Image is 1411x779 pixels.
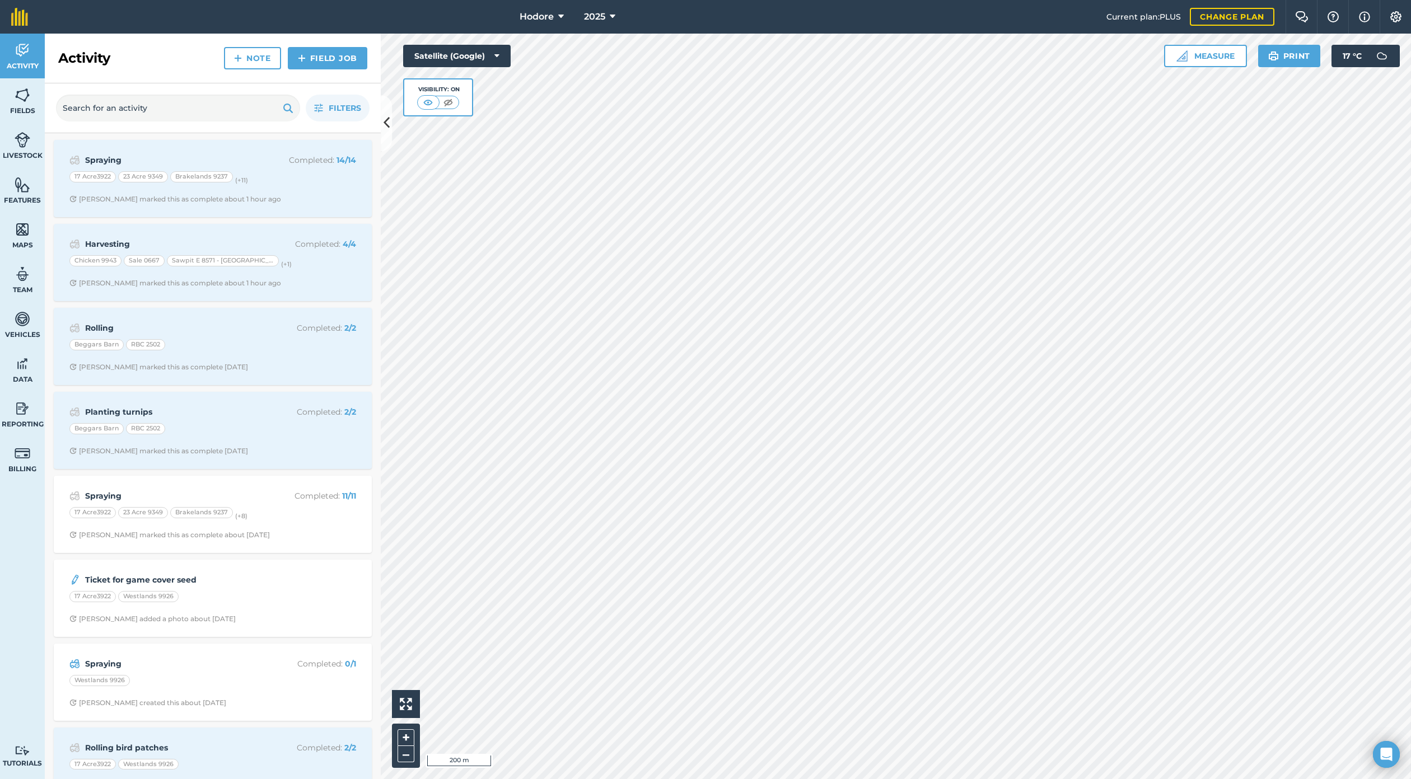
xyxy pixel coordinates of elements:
[15,221,30,238] img: svg+xml;base64,PHN2ZyB4bWxucz0iaHR0cDovL3d3dy53My5vcmcvMjAwMC9zdmciIHdpZHRoPSI1NiIgaGVpZ2h0PSI2MC...
[118,591,179,602] div: Westlands 9926
[1164,45,1247,67] button: Measure
[69,447,77,454] img: Clock with arrow pointing clockwise
[267,490,356,502] p: Completed :
[1373,741,1400,768] div: Open Intercom Messenger
[1268,49,1279,63] img: svg+xml;base64,PHN2ZyB4bWxucz0iaHR0cDovL3d3dy53My5vcmcvMjAwMC9zdmciIHdpZHRoPSIxOSIgaGVpZ2h0PSIyNC...
[584,10,605,24] span: 2025
[306,95,370,121] button: Filters
[224,47,281,69] a: Note
[15,745,30,756] img: svg+xml;base64,PD94bWwgdmVyc2lvbj0iMS4wIiBlbmNvZGluZz0idXRmLTgiPz4KPCEtLSBHZW5lcmF0b3I6IEFkb2JlIE...
[170,171,233,182] div: Brakelands 9237
[329,102,361,114] span: Filters
[69,447,248,456] div: [PERSON_NAME] marked this as complete [DATE]
[69,153,80,167] img: svg+xml;base64,PD94bWwgdmVyc2lvbj0iMS4wIiBlbmNvZGluZz0idXRmLTgiPz4KPCEtLSBHZW5lcmF0b3I6IEFkb2JlIE...
[403,45,511,67] button: Satellite (Google)
[58,49,110,67] h2: Activity
[267,658,356,670] p: Completed :
[126,423,165,434] div: RBC 2502
[69,255,122,266] div: Chicken 9943
[342,491,356,501] strong: 11 / 11
[69,171,116,182] div: 17 Acre3922
[398,729,414,746] button: +
[235,176,248,184] small: (+ 11 )
[15,400,30,417] img: svg+xml;base64,PD94bWwgdmVyc2lvbj0iMS4wIiBlbmNvZGluZz0idXRmLTgiPz4KPCEtLSBHZW5lcmF0b3I6IEFkb2JlIE...
[60,147,365,210] a: SprayingCompleted: 14/1417 Acre392223 Acre 9349Brakelands 9237(+11)Clock with arrow pointing cloc...
[1343,45,1362,67] span: 17 ° C
[421,97,435,108] img: svg+xml;base64,PHN2ZyB4bWxucz0iaHR0cDovL3d3dy53My5vcmcvMjAwMC9zdmciIHdpZHRoPSI1MCIgaGVpZ2h0PSI0MC...
[298,51,306,65] img: svg+xml;base64,PHN2ZyB4bWxucz0iaHR0cDovL3d3dy53My5vcmcvMjAwMC9zdmciIHdpZHRoPSIxNCIgaGVpZ2h0PSIyNC...
[69,195,281,204] div: [PERSON_NAME] marked this as complete about 1 hour ago
[60,566,365,630] a: Ticket for game cover seed17 Acre3922Westlands 9926Clock with arrow pointing clockwise[PERSON_NAM...
[344,323,356,333] strong: 2 / 2
[85,238,263,250] strong: Harvesting
[118,507,168,518] div: 23 Acre 9349
[15,42,30,59] img: svg+xml;base64,PD94bWwgdmVyc2lvbj0iMS4wIiBlbmNvZGluZz0idXRmLTgiPz4KPCEtLSBHZW5lcmF0b3I6IEFkb2JlIE...
[267,322,356,334] p: Completed :
[69,615,77,622] img: Clock with arrow pointing clockwise
[60,231,365,294] a: HarvestingCompleted: 4/4Chicken 9943Sale 0667Sawpit E 8571 - [GEOGRAPHIC_DATA](+1)Clock with arro...
[288,47,367,69] a: Field Job
[85,574,263,586] strong: Ticket for game cover seed
[85,490,263,502] strong: Spraying
[60,315,365,378] a: RollingCompleted: 2/2Beggars BarnRBC 2502Clock with arrow pointing clockwise[PERSON_NAME] marked ...
[267,742,356,754] p: Completed :
[69,759,116,770] div: 17 Acre3922
[15,132,30,148] img: svg+xml;base64,PD94bWwgdmVyc2lvbj0iMS4wIiBlbmNvZGluZz0idXRmLTgiPz4KPCEtLSBHZW5lcmF0b3I6IEFkb2JlIE...
[69,675,130,686] div: Westlands 9926
[15,445,30,462] img: svg+xml;base64,PD94bWwgdmVyc2lvbj0iMS4wIiBlbmNvZGluZz0idXRmLTgiPz4KPCEtLSBHZW5lcmF0b3I6IEFkb2JlIE...
[69,573,81,586] img: svg+xml;base64,PD94bWwgdmVyc2lvbj0iMS4wIiBlbmNvZGluZz0idXRmLTgiPz4KPCEtLSBHZW5lcmF0b3I6IEFkb2JlIE...
[69,531,270,539] div: [PERSON_NAME] marked this as complete about [DATE]
[1389,11,1403,22] img: A cog icon
[1176,50,1188,62] img: Ruler icon
[170,507,233,518] div: Brakelands 9237
[69,741,80,754] img: svg+xml;base64,PD94bWwgdmVyc2lvbj0iMS4wIiBlbmNvZGluZz0idXRmLTgiPz4KPCEtLSBHZW5lcmF0b3I6IEFkb2JlIE...
[56,95,300,121] input: Search for an activity
[118,759,179,770] div: Westlands 9926
[69,507,116,518] div: 17 Acre3922
[15,87,30,104] img: svg+xml;base64,PHN2ZyB4bWxucz0iaHR0cDovL3d3dy53My5vcmcvMjAwMC9zdmciIHdpZHRoPSI1NiIgaGVpZ2h0PSI2MC...
[520,10,554,24] span: Hodore
[69,614,236,623] div: [PERSON_NAME] added a photo about [DATE]
[1326,11,1340,22] img: A question mark icon
[69,363,248,372] div: [PERSON_NAME] marked this as complete [DATE]
[398,746,414,762] button: –
[60,650,365,714] a: SprayingCompleted: 0/1Westlands 9926Clock with arrow pointing clockwise[PERSON_NAME] created this...
[267,406,356,418] p: Completed :
[167,255,279,266] div: Sawpit E 8571 - [GEOGRAPHIC_DATA]
[69,657,80,670] img: svg+xml;base64,PD94bWwgdmVyc2lvbj0iMS4wIiBlbmNvZGluZz0idXRmLTgiPz4KPCEtLSBHZW5lcmF0b3I6IEFkb2JlIE...
[267,154,356,166] p: Completed :
[69,405,80,419] img: svg+xml;base64,PD94bWwgdmVyc2lvbj0iMS4wIiBlbmNvZGluZz0idXRmLTgiPz4KPCEtLSBHZW5lcmF0b3I6IEFkb2JlIE...
[69,339,124,350] div: Beggars Barn
[281,260,292,268] small: (+ 1 )
[69,237,80,251] img: svg+xml;base64,PD94bWwgdmVyc2lvbj0iMS4wIiBlbmNvZGluZz0idXRmLTgiPz4KPCEtLSBHZW5lcmF0b3I6IEFkb2JlIE...
[11,8,28,26] img: fieldmargin Logo
[85,742,263,754] strong: Rolling bird patches
[126,339,165,350] div: RBC 2502
[1371,45,1393,67] img: svg+xml;base64,PD94bWwgdmVyc2lvbj0iMS4wIiBlbmNvZGluZz0idXRmLTgiPz4KPCEtLSBHZW5lcmF0b3I6IEFkb2JlIE...
[234,51,242,65] img: svg+xml;base64,PHN2ZyB4bWxucz0iaHR0cDovL3d3dy53My5vcmcvMjAwMC9zdmciIHdpZHRoPSIxNCIgaGVpZ2h0PSIyNC...
[400,698,412,710] img: Four arrows, one pointing top left, one top right, one bottom right and the last bottom left
[69,363,77,370] img: Clock with arrow pointing clockwise
[60,398,365,462] a: Planting turnipsCompleted: 2/2Beggars BarnRBC 2502Clock with arrow pointing clockwise[PERSON_NAME...
[337,155,356,165] strong: 14 / 14
[1331,45,1400,67] button: 17 °C
[60,482,365,546] a: SprayingCompleted: 11/1117 Acre392223 Acre 9349Brakelands 9237(+8)Clock with arrow pointing clock...
[69,591,116,602] div: 17 Acre3922
[69,279,77,287] img: Clock with arrow pointing clockwise
[85,154,263,166] strong: Spraying
[124,255,165,266] div: Sale 0667
[283,101,293,115] img: svg+xml;base64,PHN2ZyB4bWxucz0iaHR0cDovL3d3dy53My5vcmcvMjAwMC9zdmciIHdpZHRoPSIxOSIgaGVpZ2h0PSIyNC...
[69,531,77,538] img: Clock with arrow pointing clockwise
[69,423,124,434] div: Beggars Barn
[1106,11,1181,23] span: Current plan : PLUS
[69,699,77,706] img: Clock with arrow pointing clockwise
[267,238,356,250] p: Completed :
[344,407,356,417] strong: 2 / 2
[69,279,281,288] div: [PERSON_NAME] marked this as complete about 1 hour ago
[15,355,30,372] img: svg+xml;base64,PD94bWwgdmVyc2lvbj0iMS4wIiBlbmNvZGluZz0idXRmLTgiPz4KPCEtLSBHZW5lcmF0b3I6IEFkb2JlIE...
[1190,8,1274,26] a: Change plan
[85,406,263,418] strong: Planting turnips
[1258,45,1321,67] button: Print
[344,743,356,753] strong: 2 / 2
[15,176,30,193] img: svg+xml;base64,PHN2ZyB4bWxucz0iaHR0cDovL3d3dy53My5vcmcvMjAwMC9zdmciIHdpZHRoPSI1NiIgaGVpZ2h0PSI2MC...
